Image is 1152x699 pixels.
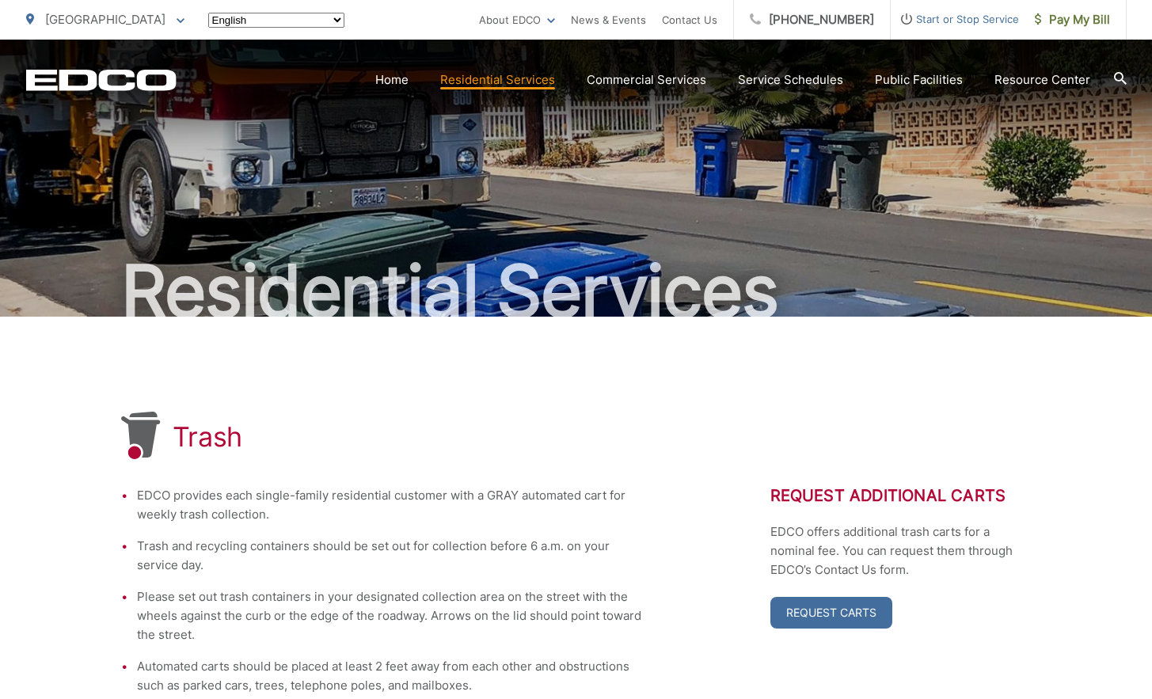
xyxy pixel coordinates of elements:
[770,597,892,629] a: Request Carts
[479,10,555,29] a: About EDCO
[662,10,717,29] a: Contact Us
[208,13,344,28] select: Select a language
[173,421,243,453] h1: Trash
[137,587,644,644] li: Please set out trash containers in your designated collection area on the street with the wheels ...
[738,70,843,89] a: Service Schedules
[994,70,1090,89] a: Resource Center
[440,70,555,89] a: Residential Services
[26,252,1127,331] h2: Residential Services
[137,486,644,524] li: EDCO provides each single-family residential customer with a GRAY automated cart for weekly trash...
[137,657,644,695] li: Automated carts should be placed at least 2 feet away from each other and obstructions such as pa...
[45,12,165,27] span: [GEOGRAPHIC_DATA]
[770,522,1032,579] p: EDCO offers additional trash carts for a nominal fee. You can request them through EDCO’s Contact...
[137,537,644,575] li: Trash and recycling containers should be set out for collection before 6 a.m. on your service day.
[587,70,706,89] a: Commercial Services
[1035,10,1110,29] span: Pay My Bill
[875,70,963,89] a: Public Facilities
[770,486,1032,505] h2: Request Additional Carts
[26,69,177,91] a: EDCD logo. Return to the homepage.
[375,70,409,89] a: Home
[571,10,646,29] a: News & Events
